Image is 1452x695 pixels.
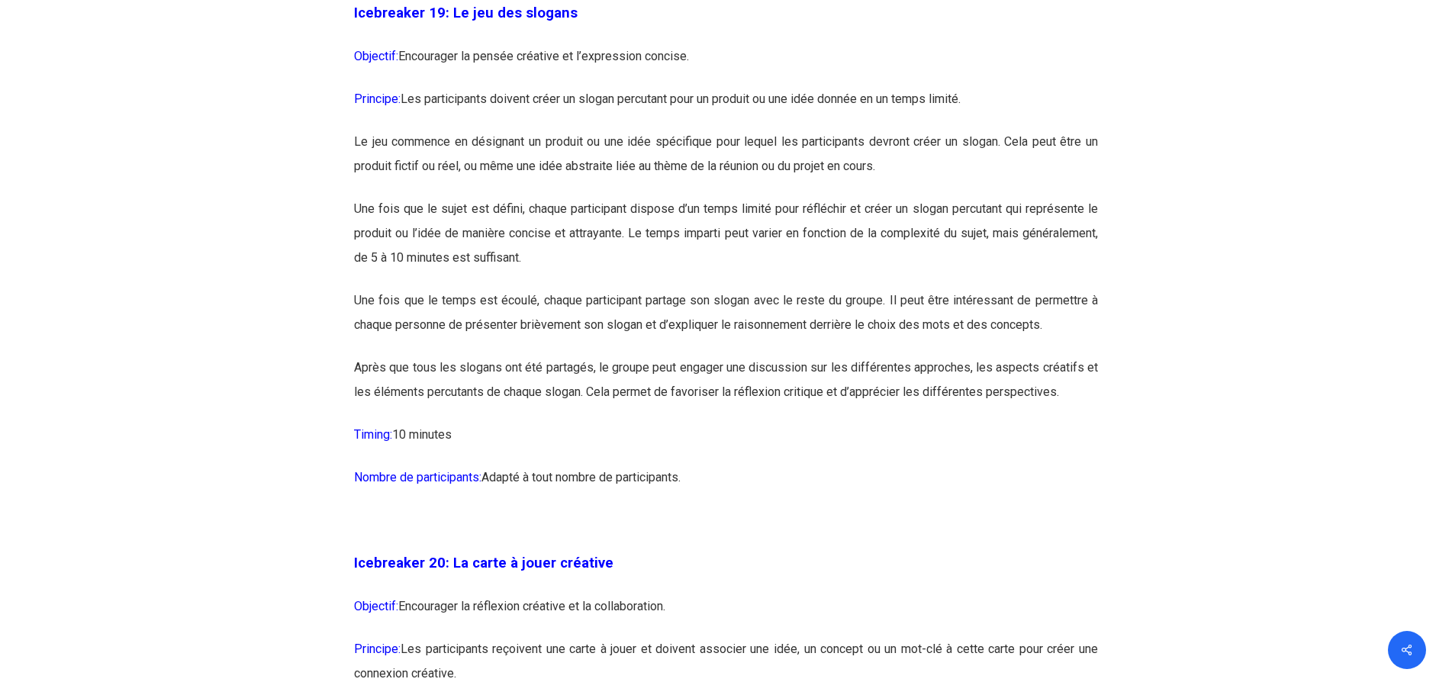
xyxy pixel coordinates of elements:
span: Objectif: [354,599,398,613]
span: Timing: [354,427,392,442]
p: Les participants doivent créer un slogan percutant pour un produit ou une idée donnée en un temps... [354,87,1098,130]
p: Adapté à tout nombre de participants. [354,465,1098,508]
p: Après que tous les slogans ont été partagés, le groupe peut engager une discussion sur les différ... [354,356,1098,423]
span: Icebreaker 20: La carte à jouer créative [354,555,613,571]
span: Principe: [354,92,401,106]
span: Principe: [354,642,401,656]
span: Objectif: [354,49,398,63]
p: Une fois que le sujet est défini, chaque participant dispose d’un temps limité pour réfléchir et ... [354,197,1098,288]
p: 10 minutes [354,423,1098,465]
p: Le jeu commence en désignant un produit ou une idée spécifique pour lequel les participants devro... [354,130,1098,197]
p: Encourager la réflexion créative et la collaboration. [354,594,1098,637]
p: Une fois que le temps est écoulé, chaque participant partage son slogan avec le reste du groupe. ... [354,288,1098,356]
span: Nombre de participants: [354,470,481,484]
strong: Icebreaker 19: Le jeu des slogans [354,5,578,21]
p: Encourager la pensée créative et l’expression concise. [354,44,1098,87]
